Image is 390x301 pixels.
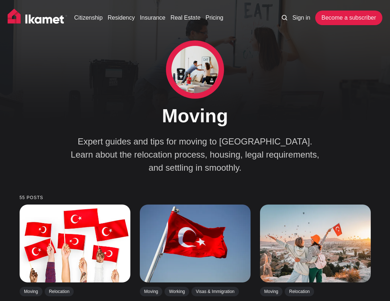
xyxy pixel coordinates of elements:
[292,13,310,22] a: Sign in
[20,195,371,200] small: 55 posts
[170,13,200,22] a: Real Estate
[44,287,74,296] a: Relocation
[315,11,382,25] a: Become a subscriber
[20,287,42,296] a: Moving
[260,205,370,282] img: Why Ikamet Membership Is the Smartest Choice for Expats in Türkiye
[8,9,67,27] img: Ikamet home
[191,287,239,296] a: Visas & Immigration
[260,287,283,296] a: Moving
[285,287,314,296] a: Relocation
[108,13,135,22] a: Residency
[139,205,250,282] img: Work Permits vs. Residence Permits in Türkiye: Which Is Right for You?
[61,104,329,127] h1: Moving
[171,46,219,93] img: Moving
[140,13,165,22] a: Insurance
[20,205,130,282] img: Starter vs. Essential vs. Premier: Choose the Right Membership
[74,13,102,22] a: Citizenship
[164,287,189,296] a: Working
[68,135,322,174] p: Expert guides and tips for moving to [GEOGRAPHIC_DATA]. Learn about the relocation process, housi...
[206,13,223,22] a: Pricing
[139,287,162,296] a: Moving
